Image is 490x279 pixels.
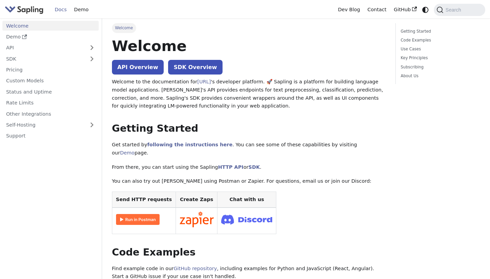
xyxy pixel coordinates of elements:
nav: Breadcrumbs [112,23,386,33]
span: Search [443,7,465,13]
span: Welcome [112,23,136,33]
a: Pricing [2,65,99,75]
a: Demo [70,4,92,15]
a: About Us [401,73,478,79]
a: Self-Hosting [2,120,99,130]
a: Custom Models [2,76,99,86]
th: Send HTTP requests [112,192,176,208]
a: SDK [248,164,260,170]
button: Switch between dark and light mode (currently system mode) [421,5,430,15]
img: Connect in Zapier [180,212,214,227]
button: Expand sidebar category 'SDK' [85,54,99,64]
p: From there, you can start using the Sapling or . [112,163,386,171]
a: HTTP API [218,164,244,170]
a: [URL] [197,79,211,84]
th: Chat with us [217,192,276,208]
a: Docs [51,4,70,15]
p: You can also try out [PERSON_NAME] using Postman or Zapier. For questions, email us or join our D... [112,177,386,185]
button: Expand sidebar category 'API' [85,43,99,53]
a: Key Principles [401,55,478,61]
a: following the instructions here [147,142,232,147]
a: GitHub [390,4,420,15]
a: Use Cases [401,46,478,52]
a: SDK Overview [168,60,222,75]
a: Status and Uptime [2,87,99,97]
h1: Welcome [112,37,386,55]
a: Subscribing [401,64,478,70]
a: Support [2,131,99,141]
a: SDK [2,54,85,64]
a: GitHub repository [174,266,217,271]
a: Rate Limits [2,98,99,108]
a: Demo [120,150,135,155]
p: Get started by . You can see some of these capabilities by visiting our page. [112,141,386,157]
a: Getting Started [401,28,478,35]
a: Contact [364,4,390,15]
a: Dev Blog [334,4,363,15]
img: Join Discord [221,213,272,227]
h2: Getting Started [112,122,386,135]
a: Code Examples [401,37,478,44]
a: Welcome [2,21,99,31]
a: Other Integrations [2,109,99,119]
img: Sapling.ai [5,5,44,15]
a: Sapling.aiSapling.ai [5,5,46,15]
a: API Overview [112,60,164,75]
img: Run in Postman [116,214,160,225]
a: API [2,43,85,53]
button: Search (Command+K) [434,4,485,16]
p: Welcome to the documentation for 's developer platform. 🚀 Sapling is a platform for building lang... [112,78,386,110]
a: Demo [2,32,99,42]
h2: Code Examples [112,246,386,259]
th: Create Zaps [176,192,217,208]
